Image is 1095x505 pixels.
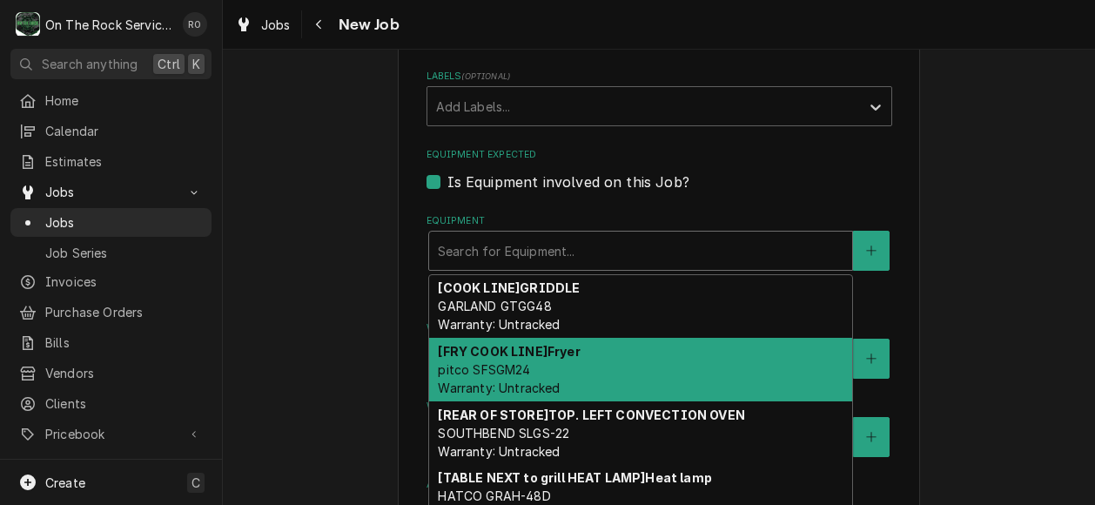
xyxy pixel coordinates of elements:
label: Attachments [427,478,892,492]
label: Who should the tech(s) ask for? [427,400,892,414]
div: Equipment [427,214,892,300]
a: Clients [10,389,212,418]
span: Estimates [45,152,203,171]
span: Pricebook [45,425,177,443]
span: Job Series [45,244,203,262]
svg: Create New Contact [866,431,877,443]
div: On The Rock Services's Avatar [16,12,40,37]
span: Clients [45,394,203,413]
span: Reports [45,457,203,475]
a: Estimates [10,147,212,176]
span: GARLAND GTGG48 Warranty: Untracked [438,299,560,332]
div: Who called in this service? [427,321,892,378]
span: SOUTHBEND SLGS-22 Warranty: Untracked [438,426,569,459]
button: Navigate back [306,10,333,38]
label: Is Equipment involved on this Job? [447,172,689,192]
button: Search anythingCtrlK [10,49,212,79]
span: Home [45,91,203,110]
div: Labels [427,70,892,126]
span: Bills [45,333,203,352]
span: Invoices [45,273,203,291]
a: Go to Jobs [10,178,212,206]
span: Vendors [45,364,203,382]
a: Calendar [10,117,212,145]
svg: Create New Equipment [866,245,877,257]
a: Reports [10,452,212,481]
a: Jobs [10,208,212,237]
a: Invoices [10,267,212,296]
div: RO [183,12,207,37]
a: Purchase Orders [10,298,212,327]
label: Equipment Expected [427,148,892,162]
a: Home [10,86,212,115]
span: pitco SFSGM24 Warranty: Untracked [438,362,560,395]
a: Vendors [10,359,212,387]
span: C [191,474,200,492]
a: Bills [10,328,212,357]
span: Purchase Orders [45,303,203,321]
strong: [FRY COOK LINE] Fryer [438,344,580,359]
span: Jobs [45,213,203,232]
div: Who should the tech(s) ask for? [427,400,892,456]
span: New Job [333,13,400,37]
span: K [192,55,200,73]
div: O [16,12,40,37]
a: Go to Pricebook [10,420,212,448]
span: Calendar [45,122,203,140]
strong: [TABLE NEXT to grill HEAT LAMP] Heat lamp [438,470,711,485]
button: Create New Contact [853,417,890,457]
strong: [REAR OF STORE] TOP. LEFT CONVECTION OVEN [438,407,744,422]
button: Create New Equipment [853,231,890,271]
span: Ctrl [158,55,180,73]
div: Rich Ortega's Avatar [183,12,207,37]
a: Jobs [228,10,298,39]
a: Job Series [10,239,212,267]
button: Create New Contact [853,339,890,379]
strong: [COOK LINE] GRIDDLE [438,280,580,295]
label: Who called in this service? [427,321,892,335]
span: Jobs [45,183,177,201]
span: Jobs [261,16,291,34]
div: Equipment Expected [427,148,892,192]
span: Create [45,475,85,490]
label: Equipment [427,214,892,228]
label: Labels [427,70,892,84]
div: On The Rock Services [45,16,173,34]
span: ( optional ) [461,71,510,81]
span: Search anything [42,55,138,73]
svg: Create New Contact [866,353,877,365]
